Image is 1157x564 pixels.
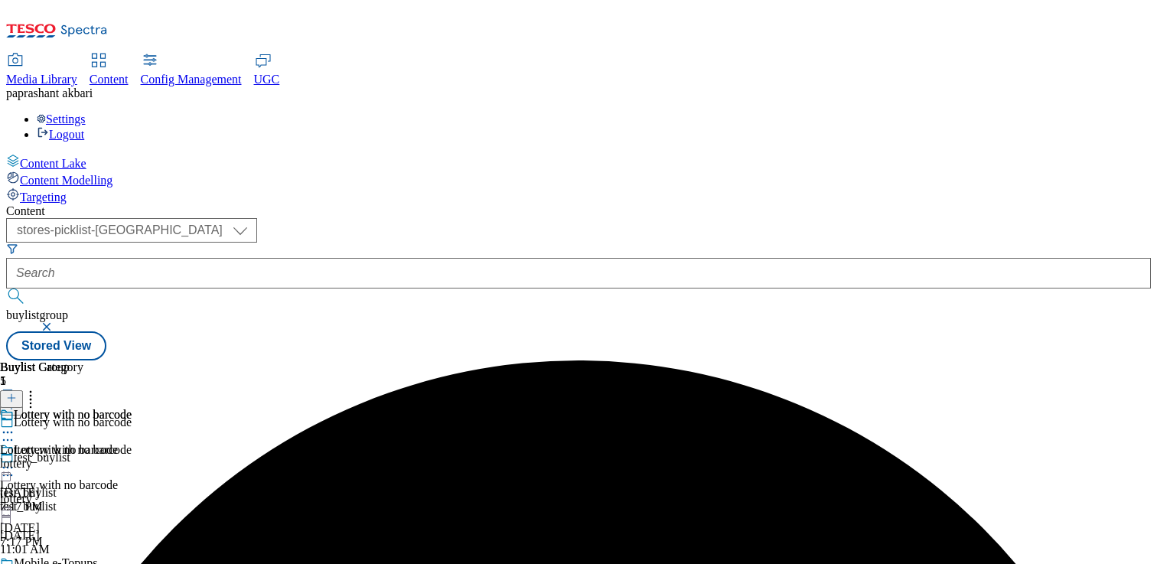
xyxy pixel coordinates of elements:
svg: Search Filters [6,243,18,255]
span: Media Library [6,73,77,86]
div: Lottery with no barcode [14,408,132,422]
span: Content Modelling [20,174,112,187]
a: Media Library [6,54,77,86]
a: Content [90,54,129,86]
button: Stored View [6,331,106,360]
span: UGC [254,73,280,86]
span: Content [90,73,129,86]
a: Logout [37,128,84,141]
span: buylistgroup [6,308,68,321]
span: prashant akbari [18,86,93,99]
input: Search [6,258,1151,289]
a: Content Modelling [6,171,1151,187]
span: Content Lake [20,157,86,170]
span: pa [6,86,18,99]
span: Config Management [141,73,242,86]
a: UGC [254,54,280,86]
a: Targeting [6,187,1151,204]
span: Targeting [20,191,67,204]
a: Content Lake [6,154,1151,171]
a: Settings [37,112,86,126]
div: Content [6,204,1151,218]
a: Config Management [141,54,242,86]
